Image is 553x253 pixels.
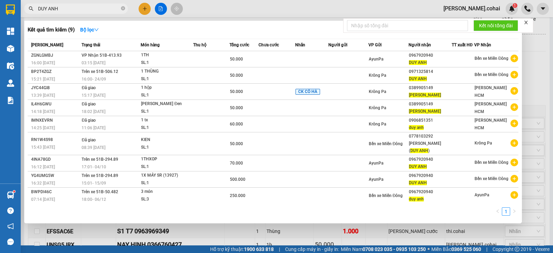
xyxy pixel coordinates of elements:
span: 14:18 [DATE] [31,109,55,114]
span: Tổng cước [229,43,249,47]
div: SL: 1 [141,59,193,67]
img: warehouse-icon [7,191,14,199]
div: SL: 1 [141,75,193,83]
span: close-circle [121,6,125,10]
span: 11:06 [DATE] [82,125,105,130]
span: plus-circle [510,55,518,62]
div: [PERSON_NAME] Đen [141,100,193,108]
span: VP Nhận 51B-413.93 [82,53,122,58]
div: 0778103292 [409,133,451,140]
span: 70.000 [230,161,243,166]
span: [PERSON_NAME] HCM [475,102,507,114]
span: 07:14 [DATE] [31,197,55,202]
img: warehouse-icon [7,62,14,69]
div: SL: 1 [141,108,193,115]
li: Next Page [510,207,518,216]
div: SL: 1 [141,179,193,187]
span: 16:00 - 24/09 [82,77,106,82]
span: Trên xe 51B-506.12 [82,69,118,74]
div: SL: 1 [141,144,193,151]
div: 0967920940 [409,52,451,59]
div: 0967920940 [409,188,451,196]
sup: 1 [13,190,15,193]
img: solution-icon [7,97,14,104]
span: Người nhận [409,43,431,47]
span: duy anh [409,125,424,130]
div: KIEN [141,136,193,144]
span: DUY ANH [409,180,427,185]
span: 250.000 [230,193,245,198]
span: 16:12 [DATE] [31,165,55,169]
div: 1TH [141,51,193,59]
span: Bến xe Miền Đông [475,176,509,181]
span: 08:39 [DATE] [82,145,105,150]
button: Kết nối tổng đài [474,20,518,31]
span: TT xuất HĐ [452,43,473,47]
span: message [7,238,14,245]
img: warehouse-icon [7,79,14,87]
span: Krông Pa [369,89,386,94]
span: Người gửi [328,43,347,47]
span: Món hàng [141,43,160,47]
span: 50.000 [230,73,243,78]
span: 500.000 [230,177,245,182]
span: 16:00 [DATE] [31,60,55,65]
span: 18:02 [DATE] [82,109,105,114]
span: Đã giao [82,138,96,142]
span: plus-circle [510,159,518,166]
div: 1 THÙNG [141,68,193,75]
span: Trên xe 51B-50.482 [82,189,118,194]
span: Kết nối tổng đài [479,22,513,29]
span: AyunPa [369,177,383,182]
span: 18:00 - 06/12 [82,197,106,202]
div: SL: 1 [141,163,193,171]
input: Tìm tên, số ĐT hoặc mã đơn [38,5,120,12]
button: Bộ lọcdown [75,24,104,35]
span: duy anh [409,197,424,202]
span: AyunPa [475,193,489,197]
div: IL4H6GWU [31,101,79,108]
span: Krông Pa [369,73,386,78]
img: logo-vxr [6,4,15,15]
span: [PERSON_NAME] [31,43,63,47]
span: Bến xe Miền Đông [475,72,509,77]
div: 4INA78GD [31,156,79,163]
span: [PERSON_NAME] HCM [475,118,507,130]
input: Nhập số tổng đài [347,20,468,31]
span: search [29,6,34,11]
span: AyunPa [369,57,383,62]
div: 3 món [141,188,193,196]
span: close-circle [121,6,125,12]
div: SL: 1 [141,92,193,99]
span: Bến xe Miền Đông [475,160,509,165]
span: left [496,209,500,213]
span: plus-circle [510,87,518,95]
span: right [512,209,516,213]
div: 1X MÁY SR (13927) [141,172,193,179]
li: 1 [502,207,510,216]
span: AyunPa [369,161,383,166]
span: down [94,27,99,32]
span: 50.000 [230,141,243,146]
div: JYC44GI8 [31,84,79,92]
span: Krông Pa [369,105,386,110]
span: 60.000 [230,122,243,126]
span: Đã giao [82,102,96,106]
span: 13:39 [DATE] [31,93,55,98]
span: [PERSON_NAME] [409,109,441,114]
span: Thu hộ [193,43,206,47]
span: plus-circle [510,175,518,182]
span: plus-circle [510,103,518,111]
div: YG4UMG5W [31,172,79,179]
div: IMNXEVRN [31,117,79,124]
span: plus-circle [510,71,518,78]
span: 15:43 [DATE] [31,145,55,150]
span: Bến xe Miền Đông [369,141,403,146]
div: 1 tx [141,116,193,124]
div: RN1W4S98 [31,136,79,143]
span: notification [7,223,14,229]
div: 0967920940 [409,172,451,179]
span: plus-circle [510,139,518,147]
span: 15:21 [DATE] [31,77,55,82]
img: warehouse-icon [7,45,14,52]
